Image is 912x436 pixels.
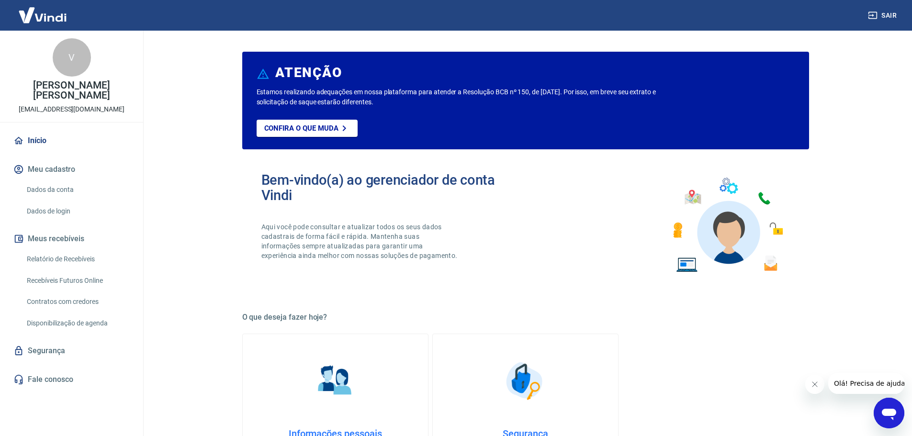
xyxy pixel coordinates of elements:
[23,292,132,312] a: Contratos com credores
[828,373,904,394] iframe: Mensagem da empresa
[23,313,132,333] a: Disponibilização de agenda
[23,180,132,200] a: Dados da conta
[11,0,74,30] img: Vindi
[8,80,135,101] p: [PERSON_NAME] [PERSON_NAME]
[261,222,460,260] p: Aqui você pode consultar e atualizar todos os seus dados cadastrais de forma fácil e rápida. Mant...
[664,172,790,278] img: Imagem de um avatar masculino com diversos icones exemplificando as funcionalidades do gerenciado...
[19,104,124,114] p: [EMAIL_ADDRESS][DOMAIN_NAME]
[261,172,526,203] h2: Bem-vindo(a) ao gerenciador de conta Vindi
[11,369,132,390] a: Fale conosco
[11,340,132,361] a: Segurança
[6,7,80,14] span: Olá! Precisa de ajuda?
[501,357,549,405] img: Segurança
[257,120,358,137] a: Confira o que muda
[53,38,91,77] div: V
[11,159,132,180] button: Meu cadastro
[874,398,904,428] iframe: Botão para abrir a janela de mensagens
[257,87,687,107] p: Estamos realizando adequações em nossa plataforma para atender a Resolução BCB nº 150, de [DATE]....
[23,271,132,291] a: Recebíveis Futuros Online
[805,375,824,394] iframe: Fechar mensagem
[23,249,132,269] a: Relatório de Recebíveis
[866,7,901,24] button: Sair
[275,68,342,78] h6: ATENÇÃO
[311,357,359,405] img: Informações pessoais
[264,124,338,133] p: Confira o que muda
[242,313,809,322] h5: O que deseja fazer hoje?
[23,201,132,221] a: Dados de login
[11,130,132,151] a: Início
[11,228,132,249] button: Meus recebíveis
